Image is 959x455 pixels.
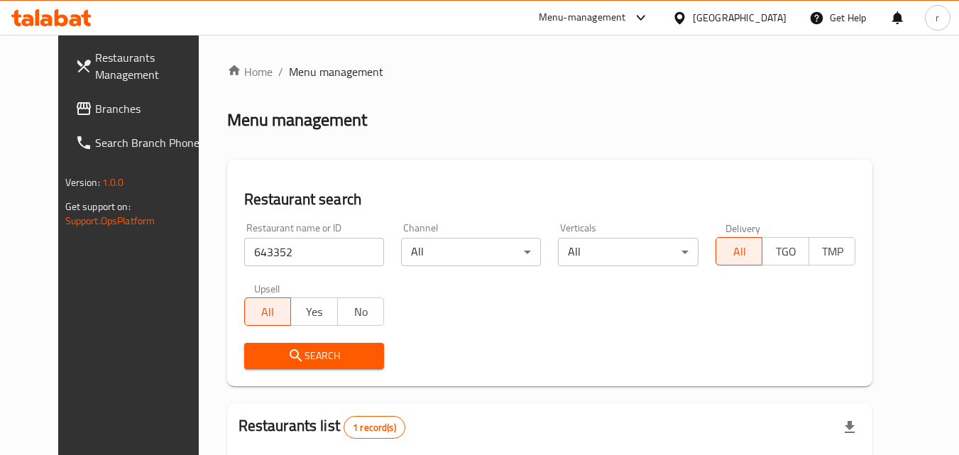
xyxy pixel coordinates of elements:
[227,63,273,80] a: Home
[65,197,131,216] span: Get support on:
[227,63,873,80] nav: breadcrumb
[693,10,787,26] div: [GEOGRAPHIC_DATA]
[722,241,757,262] span: All
[64,40,219,92] a: Restaurants Management
[278,63,283,80] li: /
[558,238,698,266] div: All
[64,92,219,126] a: Branches
[251,302,286,322] span: All
[344,302,379,322] span: No
[227,109,367,131] h2: Menu management
[256,347,373,365] span: Search
[290,297,338,326] button: Yes
[344,421,405,434] span: 1 record(s)
[244,189,856,210] h2: Restaurant search
[344,416,405,439] div: Total records count
[539,9,626,26] div: Menu-management
[809,237,856,265] button: TMP
[65,173,100,192] span: Version:
[297,302,332,322] span: Yes
[289,63,383,80] span: Menu management
[725,223,761,233] label: Delivery
[936,10,939,26] span: r
[102,173,124,192] span: 1.0.0
[65,212,155,230] a: Support.OpsPlatform
[337,297,385,326] button: No
[815,241,850,262] span: TMP
[95,49,207,83] span: Restaurants Management
[716,237,763,265] button: All
[95,134,207,151] span: Search Branch Phone
[244,297,292,326] button: All
[401,238,541,266] div: All
[833,410,867,444] div: Export file
[64,126,219,160] a: Search Branch Phone
[254,283,280,293] label: Upsell
[762,237,809,265] button: TGO
[244,343,384,369] button: Search
[239,415,405,439] h2: Restaurants list
[95,100,207,117] span: Branches
[768,241,804,262] span: TGO
[244,238,384,266] input: Search for restaurant name or ID..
